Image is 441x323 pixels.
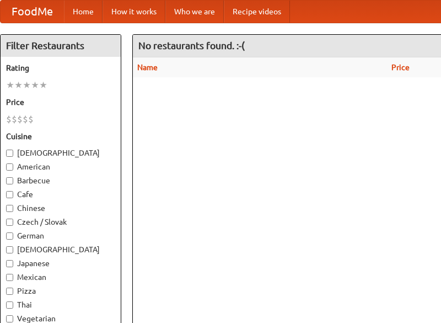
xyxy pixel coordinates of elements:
input: Pizza [6,288,13,295]
input: Czech / Slovak [6,219,13,226]
input: [DEMOGRAPHIC_DATA] [6,150,13,157]
li: ★ [39,79,47,91]
input: Thai [6,301,13,309]
li: ★ [23,79,31,91]
li: $ [6,113,12,125]
a: Name [137,63,158,72]
a: Recipe videos [224,1,290,23]
a: FoodMe [1,1,64,23]
li: ★ [14,79,23,91]
li: ★ [31,79,39,91]
input: Mexican [6,274,13,281]
label: Japanese [6,258,115,269]
label: Thai [6,299,115,310]
a: Who we are [165,1,224,23]
label: Chinese [6,203,115,214]
input: Chinese [6,205,13,212]
a: How it works [103,1,165,23]
a: Price [391,63,410,72]
input: Vegetarian [6,315,13,322]
input: Cafe [6,191,13,198]
a: Home [64,1,103,23]
li: $ [12,113,17,125]
input: German [6,232,13,240]
input: American [6,163,13,171]
li: $ [23,113,28,125]
h5: Price [6,97,115,108]
label: American [6,161,115,172]
label: German [6,230,115,241]
label: Cafe [6,189,115,200]
input: [DEMOGRAPHIC_DATA] [6,246,13,253]
label: Pizza [6,285,115,296]
li: $ [28,113,34,125]
li: $ [17,113,23,125]
input: Japanese [6,260,13,267]
label: [DEMOGRAPHIC_DATA] [6,147,115,158]
label: Mexican [6,272,115,283]
label: Czech / Slovak [6,216,115,227]
ng-pluralize: No restaurants found. :-( [138,40,245,51]
h4: Filter Restaurants [1,35,121,57]
input: Barbecue [6,177,13,184]
label: [DEMOGRAPHIC_DATA] [6,244,115,255]
h5: Cuisine [6,131,115,142]
h5: Rating [6,62,115,73]
label: Barbecue [6,175,115,186]
li: ★ [6,79,14,91]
